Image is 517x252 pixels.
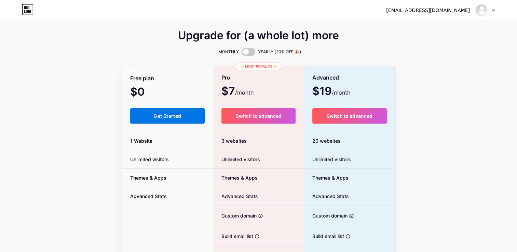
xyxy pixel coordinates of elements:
span: $7 [221,87,254,97]
div: [EMAIL_ADDRESS][DOMAIN_NAME] [386,7,470,14]
span: Build email list [304,233,344,240]
span: Themes & Apps [213,174,258,181]
span: Themes & Apps [122,174,175,181]
div: 20 websites [304,132,395,150]
span: 1 Website [122,137,161,144]
span: Advanced Stats [304,193,349,200]
button: Get Started [130,108,205,124]
span: MONTHLY [218,48,239,55]
div: 3 websites [213,132,304,150]
span: Upgrade for (a whole lot) more [178,31,339,40]
span: Unlimited visitors [213,156,260,163]
div: ✨ Most popular ✨ [236,62,281,70]
button: Switch to advanced [221,108,296,124]
span: Unlimited visitors [122,156,177,163]
span: /month [332,88,350,97]
span: /month [235,88,254,97]
span: $0 [130,88,163,97]
span: Custom domain [213,212,257,219]
span: YEARLY (20% OFF 🎉) [258,48,301,55]
span: Unlimited visitors [304,156,351,163]
span: Advanced Stats [213,193,258,200]
span: Free plan [130,72,154,84]
span: Advanced [312,72,339,84]
span: Custom domain [304,212,348,219]
span: Build email list [213,233,253,240]
span: $19 [312,87,350,97]
span: Pro [221,72,230,84]
span: Themes & Apps [304,174,349,181]
span: Switch to advanced [235,113,281,119]
img: gamba [475,4,488,17]
span: Get Started [153,113,181,119]
button: Switch to advanced [312,108,387,124]
span: Advanced Stats [122,193,175,200]
span: Switch to advanced [327,113,372,119]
